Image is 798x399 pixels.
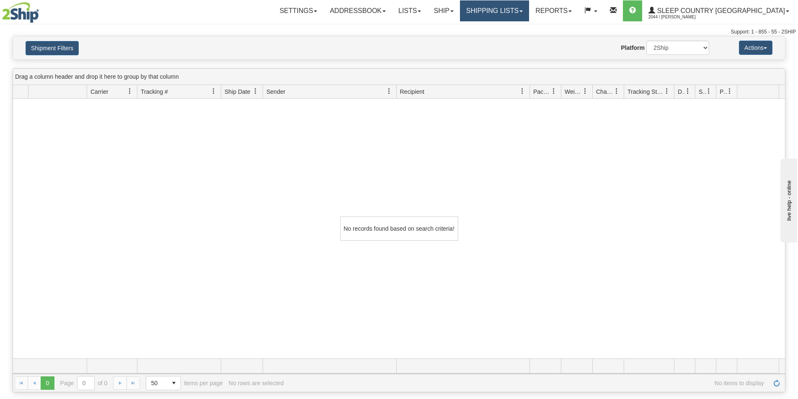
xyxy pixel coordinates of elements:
[779,157,797,242] iframe: chat widget
[248,84,263,98] a: Ship Date filter column settings
[207,84,221,98] a: Tracking # filter column settings
[225,88,250,96] span: Ship Date
[167,376,181,390] span: select
[266,88,285,96] span: Sender
[323,0,392,21] a: Addressbook
[723,84,737,98] a: Pickup Status filter column settings
[739,41,772,55] button: Actions
[515,84,529,98] a: Recipient filter column settings
[628,88,664,96] span: Tracking Status
[529,0,578,21] a: Reports
[90,88,108,96] span: Carrier
[340,216,458,241] div: No records found based on search criteria!
[621,44,645,52] label: Platform
[392,0,427,21] a: Lists
[427,0,460,21] a: Ship
[533,88,551,96] span: Packages
[681,84,695,98] a: Delivery Status filter column settings
[720,88,727,96] span: Pickup Status
[382,84,396,98] a: Sender filter column settings
[13,69,785,85] div: grid grouping header
[678,88,685,96] span: Delivery Status
[578,84,592,98] a: Weight filter column settings
[660,84,674,98] a: Tracking Status filter column settings
[400,88,424,96] span: Recipient
[642,0,795,21] a: Sleep Country [GEOGRAPHIC_DATA] 2044 / [PERSON_NAME]
[146,376,181,390] span: Page sizes drop down
[60,376,108,390] span: Page of 0
[596,88,614,96] span: Charge
[565,88,582,96] span: Weight
[141,88,168,96] span: Tracking #
[2,28,796,36] div: Support: 1 - 855 - 55 - 2SHIP
[273,0,323,21] a: Settings
[609,84,624,98] a: Charge filter column settings
[6,7,77,13] div: live help - online
[41,376,54,390] span: Page 0
[547,84,561,98] a: Packages filter column settings
[770,376,783,390] a: Refresh
[648,13,711,21] span: 2044 / [PERSON_NAME]
[229,380,284,386] div: No rows are selected
[2,2,39,23] img: logo2044.jpg
[702,84,716,98] a: Shipment Issues filter column settings
[655,7,785,14] span: Sleep Country [GEOGRAPHIC_DATA]
[151,379,162,387] span: 50
[460,0,529,21] a: Shipping lists
[26,41,79,55] button: Shipment Filters
[123,84,137,98] a: Carrier filter column settings
[289,380,764,386] span: No items to display
[699,88,706,96] span: Shipment Issues
[146,376,223,390] span: items per page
